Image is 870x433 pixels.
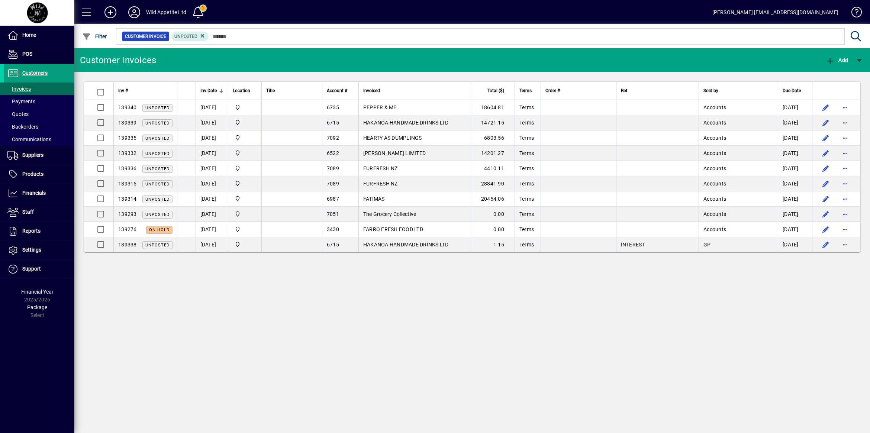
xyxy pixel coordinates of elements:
div: Due Date [783,87,808,95]
td: 28841.90 [470,176,515,191]
button: Add [824,54,850,67]
span: Due Date [783,87,801,95]
span: FURFRESH NZ [363,181,398,187]
button: Edit [820,147,832,159]
div: Ref [621,87,695,95]
td: [DATE] [196,191,228,207]
a: POS [4,45,74,64]
span: Title [266,87,275,95]
button: Edit [820,239,832,251]
span: Customer Invoice [125,33,166,40]
span: Terms [519,150,534,156]
td: [DATE] [778,161,812,176]
span: POS [22,51,32,57]
a: Settings [4,241,74,259]
span: 6715 [327,120,339,126]
span: Accounts [703,135,726,141]
span: 139332 [118,150,137,156]
a: Communications [4,133,74,146]
button: More options [839,162,851,174]
td: [DATE] [778,100,812,115]
td: 20454.06 [470,191,515,207]
button: More options [839,117,851,129]
div: Wild Appetite Ltd [146,6,186,18]
span: PEPPER & ME [363,104,397,110]
a: Financials [4,184,74,203]
a: Payments [4,95,74,108]
td: [DATE] [196,115,228,130]
span: 6987 [327,196,339,202]
button: More options [839,178,851,190]
button: Edit [820,208,832,220]
span: 139315 [118,181,137,187]
span: Unposted [145,243,170,248]
td: [DATE] [778,130,812,146]
button: Filter [80,30,109,43]
span: Terms [519,120,534,126]
span: Terms [519,181,534,187]
span: Unposted [145,106,170,110]
span: Wild Appetite Ltd [233,119,257,127]
button: More options [839,208,851,220]
span: Unposted [145,182,170,187]
button: More options [839,132,851,144]
td: [DATE] [196,237,228,252]
div: Inv # [118,87,173,95]
button: More options [839,239,851,251]
span: Accounts [703,165,726,171]
span: Wild Appetite Ltd [233,103,257,112]
td: [DATE] [196,222,228,237]
span: Terms [519,242,534,248]
span: Wild Appetite Ltd [233,240,257,249]
a: Backorders [4,120,74,133]
td: 6803.56 [470,130,515,146]
span: Backorders [7,124,38,130]
span: Accounts [703,211,726,217]
div: Location [233,87,257,95]
td: [DATE] [778,237,812,252]
span: Account # [327,87,347,95]
td: [DATE] [196,100,228,115]
span: Settings [22,247,41,253]
td: [DATE] [196,207,228,222]
td: [DATE] [196,130,228,146]
button: Add [99,6,122,19]
span: Terms [519,165,534,171]
td: [DATE] [778,191,812,207]
td: 14201.27 [470,146,515,161]
button: More options [839,147,851,159]
span: Unposted [145,136,170,141]
span: On hold [149,227,170,232]
mat-chip: Customer Invoice Status: Unposted [171,32,209,41]
a: Home [4,26,74,45]
button: Edit [820,117,832,129]
span: Total ($) [487,87,504,95]
span: Inv # [118,87,128,95]
span: Wild Appetite Ltd [233,180,257,188]
button: Edit [820,101,832,113]
button: More options [839,193,851,205]
span: Financial Year [21,289,54,295]
span: Accounts [703,181,726,187]
span: Unposted [145,151,170,156]
span: 139293 [118,211,137,217]
span: Wild Appetite Ltd [233,195,257,203]
span: 139340 [118,104,137,110]
span: Terms [519,135,534,141]
td: 18604.81 [470,100,515,115]
span: 3430 [327,226,339,232]
span: Wild Appetite Ltd [233,134,257,142]
button: Edit [820,178,832,190]
span: Sold by [703,87,718,95]
span: GP [703,242,711,248]
span: Terms [519,226,534,232]
span: [PERSON_NAME] LIMITED [363,150,426,156]
span: Wild Appetite Ltd [233,210,257,218]
span: 7092 [327,135,339,141]
div: Title [266,87,318,95]
span: Accounts [703,104,726,110]
span: Location [233,87,250,95]
div: Order # [545,87,612,95]
span: Wild Appetite Ltd [233,225,257,233]
span: Unposted [145,197,170,202]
